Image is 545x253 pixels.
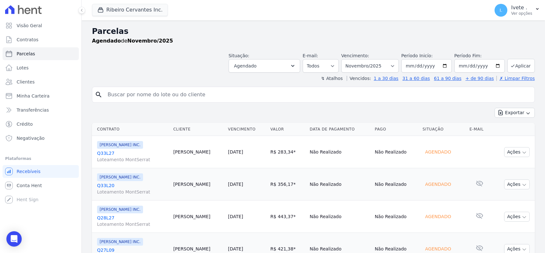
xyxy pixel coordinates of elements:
th: Contrato [92,123,171,136]
label: E-mail: [303,53,318,58]
div: Plataformas [5,155,76,162]
th: Pago [372,123,420,136]
a: Clientes [3,75,79,88]
span: Minha Carteira [17,93,49,99]
input: Buscar por nome do lote ou do cliente [104,88,532,101]
span: I. [500,8,503,12]
td: Não Realizado [372,136,420,168]
div: Open Intercom Messenger [6,231,22,247]
td: [PERSON_NAME] [171,201,225,233]
th: Cliente [171,123,225,136]
span: [PERSON_NAME] INC. [97,206,143,213]
label: ↯ Atalhos [321,76,343,81]
td: Não Realizado [307,201,372,233]
span: Agendado [234,62,257,70]
span: [PERSON_NAME] INC. [97,141,143,149]
button: I. Ivete . Ver opções [489,1,545,19]
strong: Agendado [92,38,121,44]
button: Ações [504,179,530,189]
label: Situação: [229,53,249,58]
a: Transferências [3,104,79,116]
a: [DATE] [228,214,243,219]
button: Ações [504,147,530,157]
td: R$ 443,37 [268,201,307,233]
a: Minha Carteira [3,90,79,102]
label: Vencidos: [347,76,371,81]
span: [PERSON_NAME] INC. [97,238,143,246]
span: Recebíveis [17,168,41,175]
a: Q33L20Loteamento MontSerrat [97,182,168,195]
p: de [92,37,173,45]
td: R$ 356,17 [268,168,307,201]
td: [PERSON_NAME] [171,136,225,168]
h2: Parcelas [92,26,535,37]
th: E-mail [467,123,492,136]
p: Ver opções [511,11,532,16]
a: Lotes [3,61,79,74]
a: Visão Geral [3,19,79,32]
label: Período Inicío: [401,53,433,58]
span: Visão Geral [17,22,42,29]
a: 61 a 90 dias [434,76,461,81]
td: Não Realizado [372,201,420,233]
a: ✗ Limpar Filtros [496,76,535,81]
i: search [95,91,102,99]
span: Contratos [17,36,38,43]
strong: Novembro/2025 [127,38,173,44]
a: Recebíveis [3,165,79,178]
span: Loteamento MontSerrat [97,156,168,163]
span: Conta Hent [17,182,42,189]
th: Valor [268,123,307,136]
th: Vencimento [225,123,268,136]
a: Contratos [3,33,79,46]
span: Loteamento MontSerrat [97,221,168,227]
span: Crédito [17,121,33,127]
a: Parcelas [3,47,79,60]
a: [DATE] [228,182,243,187]
a: + de 90 dias [466,76,494,81]
td: Não Realizado [372,168,420,201]
div: Agendado [423,147,454,156]
div: Agendado [423,212,454,221]
span: Negativação [17,135,45,141]
th: Situação [420,123,467,136]
a: Crédito [3,118,79,130]
button: Agendado [229,59,300,73]
a: Q28L27Loteamento MontSerrat [97,215,168,227]
a: Q33L27Loteamento MontSerrat [97,150,168,163]
td: Não Realizado [307,136,372,168]
button: Ribeiro Cervantes Inc. [92,4,168,16]
a: [DATE] [228,149,243,154]
button: Ações [504,212,530,222]
span: Lotes [17,65,29,71]
label: Vencimento: [341,53,369,58]
a: 1 a 30 dias [374,76,398,81]
a: Conta Hent [3,179,79,192]
span: Parcelas [17,51,35,57]
button: Exportar [495,108,535,118]
a: Negativação [3,132,79,145]
td: R$ 283,34 [268,136,307,168]
th: Data de Pagamento [307,123,372,136]
div: Agendado [423,180,454,189]
label: Período Fim: [454,52,505,59]
span: [PERSON_NAME] INC. [97,173,143,181]
td: [PERSON_NAME] [171,168,225,201]
span: Transferências [17,107,49,113]
p: Ivete . [511,4,532,11]
a: [DATE] [228,246,243,251]
td: Não Realizado [307,168,372,201]
a: 31 a 60 dias [402,76,430,81]
button: Aplicar [507,59,535,73]
span: Loteamento MontSerrat [97,189,168,195]
span: Clientes [17,79,34,85]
